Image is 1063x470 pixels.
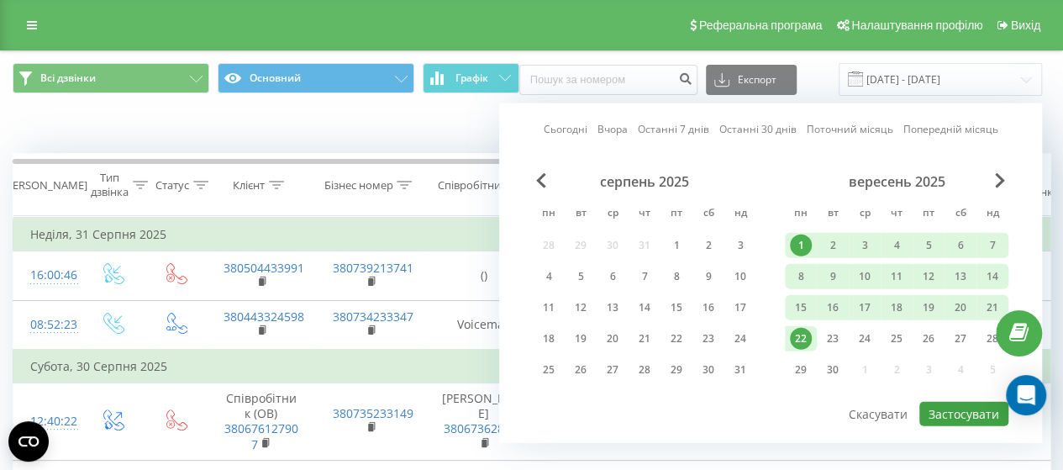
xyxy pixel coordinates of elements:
a: 380504433991 [224,260,304,276]
div: 18 [538,328,560,350]
div: пт 29 серп 2025 р. [660,357,692,383]
div: 9 [822,266,844,288]
a: 380676127907 [224,420,298,452]
a: 380734233347 [333,309,413,325]
div: 4 [886,235,908,256]
a: Попередній місяць [903,121,998,137]
div: пт 19 вер 2025 р. [913,295,945,320]
div: 26 [918,328,939,350]
div: вт 30 вер 2025 р. [817,357,849,383]
abbr: середа [852,202,877,227]
div: Клієнт [233,178,265,193]
div: пт 26 вер 2025 р. [913,326,945,351]
div: 27 [950,328,971,350]
div: сб 2 серп 2025 р. [692,233,724,258]
div: 28 [981,328,1003,350]
div: 29 [666,359,687,381]
div: 16 [697,297,719,319]
div: нд 10 серп 2025 р. [724,264,756,289]
div: чт 21 серп 2025 р. [629,326,660,351]
div: чт 4 вер 2025 р. [881,233,913,258]
div: Співробітник [437,178,506,193]
div: 12 [570,297,592,319]
span: Вихід [1011,18,1040,32]
div: 2 [822,235,844,256]
div: 23 [822,328,844,350]
div: серпень 2025 [533,173,756,190]
button: Основний [218,63,414,93]
div: 10 [854,266,876,288]
span: Всі дзвінки [40,71,96,85]
button: Open CMP widget [8,421,49,462]
div: 3 [854,235,876,256]
div: чт 25 вер 2025 р. [881,326,913,351]
div: ср 24 вер 2025 р. [849,326,881,351]
div: пн 8 вер 2025 р. [785,264,817,289]
a: 380673628223 [444,420,524,436]
div: 27 [602,359,624,381]
button: Експорт [706,65,797,95]
div: пн 1 вер 2025 р. [785,233,817,258]
div: 6 [602,266,624,288]
div: 22 [790,328,812,350]
div: [PERSON_NAME] [3,178,87,193]
div: 9 [697,266,719,288]
div: 13 [602,297,624,319]
div: сб 9 серп 2025 р. [692,264,724,289]
div: ср 3 вер 2025 р. [849,233,881,258]
div: пн 11 серп 2025 р. [533,295,565,320]
div: 21 [634,328,655,350]
div: 12 [918,266,939,288]
div: 3 [729,235,751,256]
div: пт 22 серп 2025 р. [660,326,692,351]
div: 5 [918,235,939,256]
div: 24 [854,328,876,350]
div: пн 25 серп 2025 р. [533,357,565,383]
div: 11 [538,297,560,319]
div: 24 [729,328,751,350]
div: вт 9 вер 2025 р. [817,264,849,289]
div: вт 16 вер 2025 р. [817,295,849,320]
abbr: субота [948,202,973,227]
a: Останні 30 днів [719,121,797,137]
td: Voicemail [425,300,543,350]
a: Вчора [597,121,628,137]
div: пн 29 вер 2025 р. [785,357,817,383]
div: ср 6 серп 2025 р. [597,264,629,289]
div: ср 10 вер 2025 р. [849,264,881,289]
div: 8 [790,266,812,288]
div: Бізнес номер [324,178,392,193]
abbr: неділя [980,202,1005,227]
div: пт 8 серп 2025 р. [660,264,692,289]
div: вт 5 серп 2025 р. [565,264,597,289]
div: ср 27 серп 2025 р. [597,357,629,383]
abbr: понеділок [536,202,561,227]
div: 16 [822,297,844,319]
div: ср 20 серп 2025 р. [597,326,629,351]
div: вт 12 серп 2025 р. [565,295,597,320]
div: 21 [981,297,1003,319]
span: Графік [455,72,488,84]
abbr: середа [600,202,625,227]
td: Співробітник (ОВ) [207,383,316,460]
div: 31 [729,359,751,381]
div: 5 [570,266,592,288]
abbr: вівторок [820,202,845,227]
div: 30 [697,359,719,381]
a: 380739213741 [333,260,413,276]
div: Open Intercom Messenger [1006,375,1046,415]
abbr: четвер [884,202,909,227]
div: 17 [854,297,876,319]
div: 15 [666,297,687,319]
button: Скасувати [839,402,917,426]
div: вт 23 вер 2025 р. [817,326,849,351]
div: 20 [950,297,971,319]
abbr: неділя [728,202,753,227]
abbr: п’ятниця [916,202,941,227]
div: 13 [950,266,971,288]
div: ср 17 вер 2025 р. [849,295,881,320]
div: Тип дзвінка [91,171,129,199]
div: чт 28 серп 2025 р. [629,357,660,383]
div: нд 7 вер 2025 р. [976,233,1008,258]
div: пт 1 серп 2025 р. [660,233,692,258]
